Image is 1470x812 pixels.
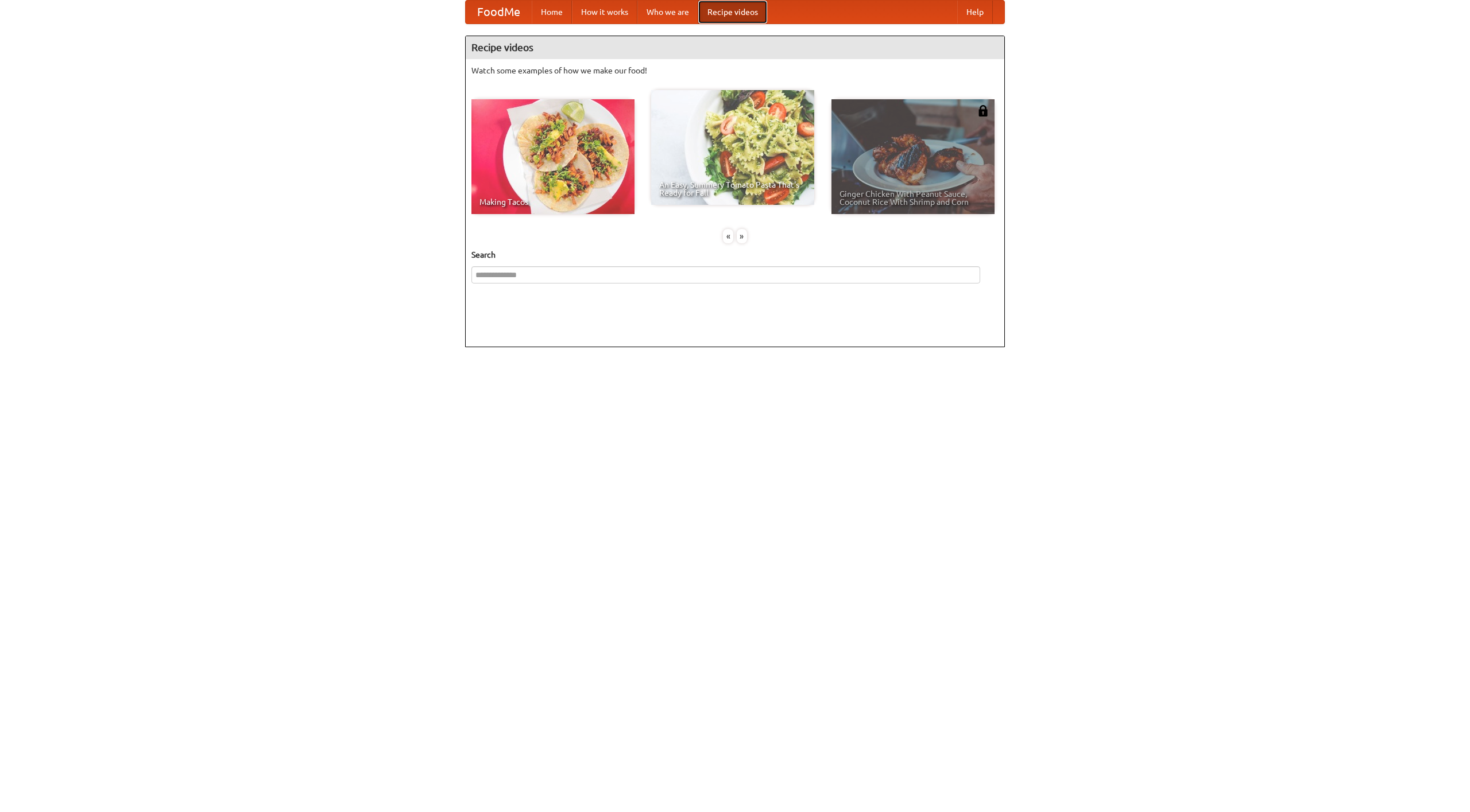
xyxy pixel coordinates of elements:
a: Home [532,1,572,24]
h5: Search [471,249,999,261]
p: Watch some examples of how we make our food! [471,65,999,76]
a: Making Tacos [471,99,635,214]
span: An Easy, Summery Tomato Pasta That's Ready for Fall [659,181,806,197]
a: Recipe videos [698,1,767,24]
a: Help [957,1,993,24]
img: 483408.png [977,105,989,116]
div: « [723,229,733,243]
a: Who we are [637,1,698,24]
a: How it works [572,1,637,24]
a: FoodMe [466,1,532,24]
h4: Recipe videos [466,36,1004,59]
span: Making Tacos [479,198,626,206]
a: An Easy, Summery Tomato Pasta That's Ready for Fall [651,90,814,205]
div: » [737,229,747,243]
